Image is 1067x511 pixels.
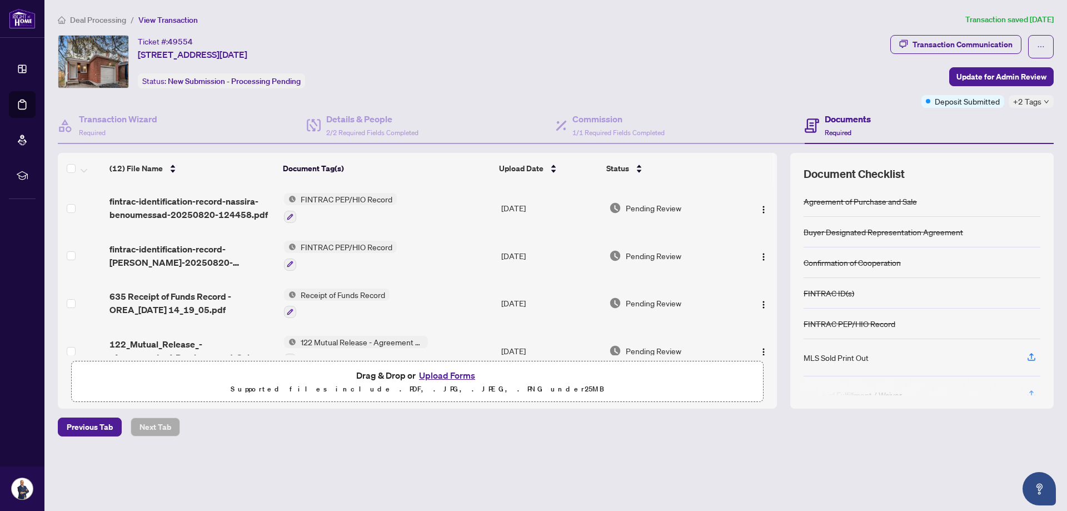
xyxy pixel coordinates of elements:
[609,202,621,214] img: Document Status
[913,36,1013,53] div: Transaction Communication
[70,15,126,25] span: Deal Processing
[804,166,905,182] span: Document Checklist
[804,287,854,299] div: FINTRAC ID(s)
[499,162,544,175] span: Upload Date
[284,289,390,319] button: Status IconReceipt of Funds Record
[497,184,605,232] td: [DATE]
[284,241,397,271] button: Status IconFINTRAC PEP/HIO Record
[138,48,247,61] span: [STREET_ADDRESS][DATE]
[759,252,768,261] img: Logo
[956,68,1046,86] span: Update for Admin Review
[131,13,134,26] li: /
[755,294,772,312] button: Logo
[12,478,33,499] img: Profile Icon
[284,241,296,253] img: Status Icon
[935,95,1000,107] span: Deposit Submitted
[804,317,895,330] div: FINTRAC PEP/HIO Record
[755,199,772,217] button: Logo
[356,368,478,383] span: Drag & Drop or
[296,241,397,253] span: FINTRAC PEP/HIO Record
[572,128,665,137] span: 1/1 Required Fields Completed
[79,112,157,126] h4: Transaction Wizard
[626,345,681,357] span: Pending Review
[284,193,296,205] img: Status Icon
[626,250,681,262] span: Pending Review
[109,338,275,364] span: 122_Mutual_Release_-_Agreement_of_Purchase_and_Sale_-_OREA - Signed.pdf
[497,232,605,280] td: [DATE]
[497,327,605,375] td: [DATE]
[1013,95,1041,108] span: +2 Tags
[804,256,901,269] div: Confirmation of Cooperation
[759,300,768,309] img: Logo
[326,128,418,137] span: 2/2 Required Fields Completed
[284,336,296,348] img: Status Icon
[9,8,36,29] img: logo
[326,112,418,126] h4: Details & People
[416,368,478,383] button: Upload Forms
[1023,472,1056,505] button: Open asap
[78,383,756,396] p: Supported files include .PDF, .JPG, .JPEG, .PNG under 25 MB
[72,361,763,403] span: Drag & Drop orUpload FormsSupported files include .PDF, .JPG, .JPEG, .PNG under25MB
[497,280,605,328] td: [DATE]
[825,128,851,137] span: Required
[759,205,768,214] img: Logo
[296,336,428,348] span: 122 Mutual Release - Agreement of Purchase and Sale
[626,202,681,214] span: Pending Review
[278,153,495,184] th: Document Tag(s)
[131,418,180,436] button: Next Tab
[804,351,869,364] div: MLS Sold Print Out
[58,36,128,88] img: IMG-X12262717_1.jpg
[58,16,66,24] span: home
[495,153,602,184] th: Upload Date
[67,418,113,436] span: Previous Tab
[804,226,963,238] div: Buyer Designated Representation Agreement
[755,247,772,265] button: Logo
[1044,99,1049,105] span: down
[284,289,296,301] img: Status Icon
[965,13,1054,26] article: Transaction saved [DATE]
[825,112,871,126] h4: Documents
[890,35,1021,54] button: Transaction Communication
[296,193,397,205] span: FINTRAC PEP/HIO Record
[105,153,278,184] th: (12) File Name
[572,112,665,126] h4: Commission
[609,250,621,262] img: Document Status
[606,162,629,175] span: Status
[759,348,768,356] img: Logo
[109,195,275,221] span: fintrac-identification-record-nassira-benoumessad-20250820-124458.pdf
[296,289,390,301] span: Receipt of Funds Record
[58,418,122,436] button: Previous Tab
[138,73,305,88] div: Status:
[602,153,736,184] th: Status
[109,290,275,316] span: 635 Receipt of Funds Record - OREA_[DATE] 14_19_05.pdf
[79,128,106,137] span: Required
[168,37,193,47] span: 49554
[109,242,275,269] span: fintrac-identification-record-[PERSON_NAME]-20250820-132605.pdf
[138,15,198,25] span: View Transaction
[755,342,772,360] button: Logo
[949,67,1054,86] button: Update for Admin Review
[626,297,681,309] span: Pending Review
[1037,43,1045,51] span: ellipsis
[804,195,917,207] div: Agreement of Purchase and Sale
[109,162,163,175] span: (12) File Name
[609,345,621,357] img: Document Status
[284,193,397,223] button: Status IconFINTRAC PEP/HIO Record
[284,336,428,366] button: Status Icon122 Mutual Release - Agreement of Purchase and Sale
[138,35,193,48] div: Ticket #:
[168,76,301,86] span: New Submission - Processing Pending
[609,297,621,309] img: Document Status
